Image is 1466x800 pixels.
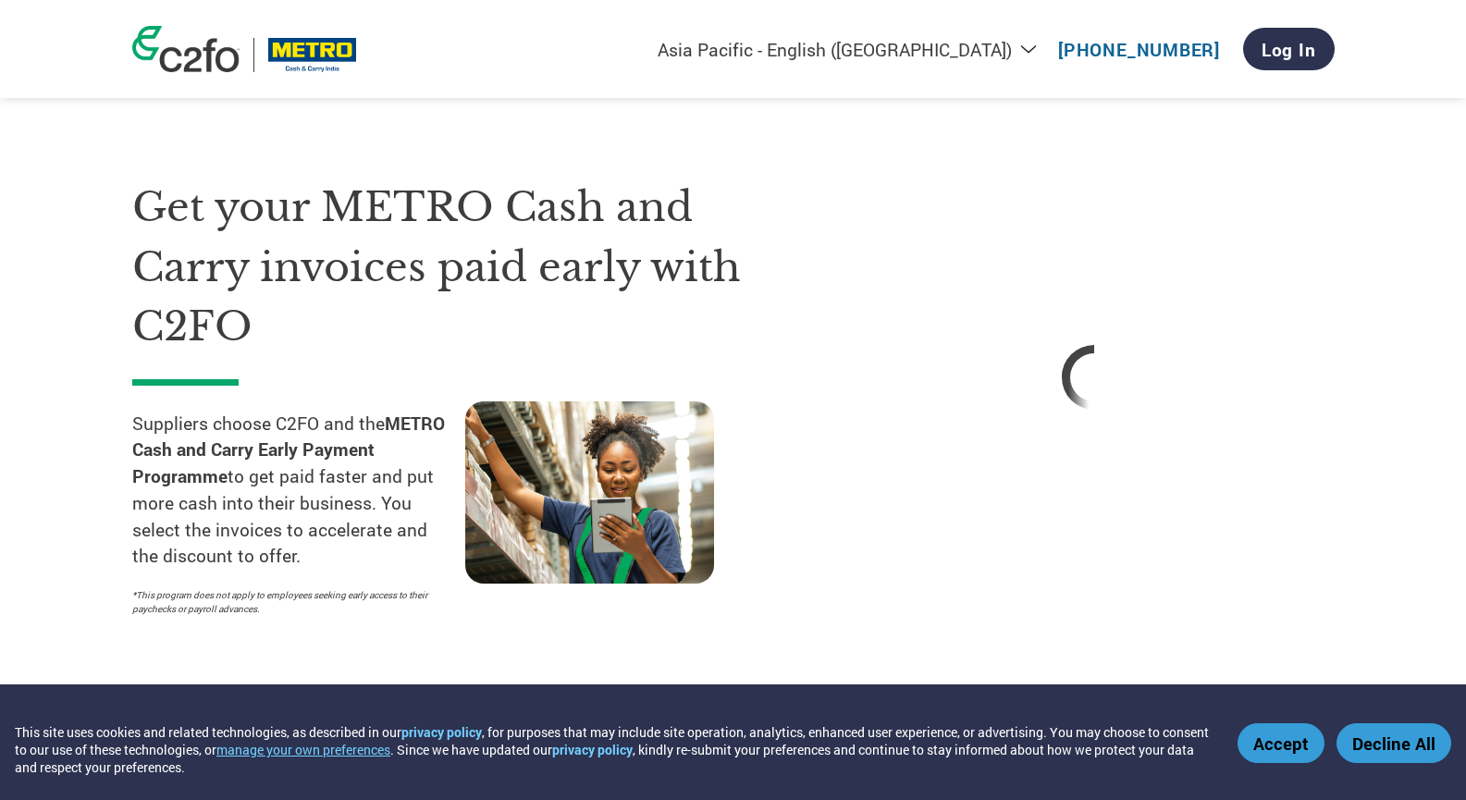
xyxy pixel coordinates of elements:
strong: METRO Cash and Carry Early Payment Programme [132,412,445,488]
a: [PHONE_NUMBER] [1058,38,1220,61]
a: Log In [1243,28,1335,70]
p: Suppliers choose C2FO and the to get paid faster and put more cash into their business. You selec... [132,411,465,571]
img: c2fo logo [132,26,240,72]
a: privacy policy [401,723,482,741]
h1: Get your METRO Cash and Carry invoices paid early with C2FO [132,178,798,357]
img: METRO Cash and Carry [268,38,357,72]
a: privacy policy [552,741,633,758]
img: supply chain worker [465,401,714,584]
button: Decline All [1337,723,1451,763]
button: manage your own preferences [216,741,390,758]
p: *This program does not apply to employees seeking early access to their paychecks or payroll adva... [132,588,447,616]
button: Accept [1238,723,1324,763]
div: This site uses cookies and related technologies, as described in our , for purposes that may incl... [15,723,1211,776]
